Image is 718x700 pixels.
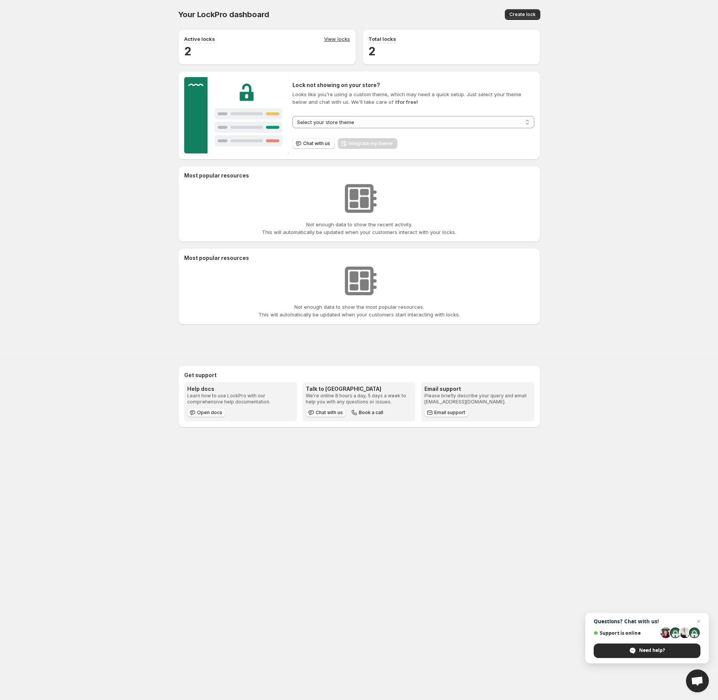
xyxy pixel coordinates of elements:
span: Questions? Chat with us! [594,618,700,624]
strong: for free! [398,99,418,105]
h3: Help docs [187,385,294,393]
img: Customer support [184,77,290,153]
span: Chat with us [316,410,343,416]
span: Chat with us [303,140,330,147]
h2: 2 [368,44,534,59]
h2: Lock not showing on your store? [292,81,534,89]
button: Chat with us [306,408,346,417]
span: Support is online [594,630,658,636]
span: Book a call [359,410,383,416]
button: Book a call [349,408,386,417]
p: Total locks [368,35,396,43]
span: Your LockPro dashboard [178,10,270,19]
h2: 2 [184,44,350,59]
span: Open docs [197,410,222,416]
span: Need help? [639,647,665,654]
p: Learn how to use LockPro with our comprehensive help documentation. [187,393,294,405]
img: No resources found [340,262,378,300]
p: Active locks [184,35,215,43]
p: Please briefly describe your query and email [EMAIL_ADDRESS][DOMAIN_NAME]. [424,393,531,405]
a: Open chat [686,669,709,692]
h3: Email support [424,385,531,393]
h2: Most popular resources [184,254,534,262]
span: Email support [434,410,465,416]
a: Open docs [187,408,225,417]
p: We're online 8 hours a day, 5 days a week to help you with any questions or issues. [306,393,412,405]
button: Chat with us [292,138,335,149]
h2: Get support [184,371,534,379]
img: No resources found [340,179,378,218]
a: View locks [324,35,350,44]
a: Email support [424,408,468,417]
span: Create lock [509,11,536,18]
p: Looks like you're using a custom theme, which may need a quick setup. Just select your theme belo... [292,90,534,106]
h3: Talk to [GEOGRAPHIC_DATA] [306,385,412,393]
button: Create lock [505,9,540,20]
h2: Most popular resources [184,172,534,179]
span: Need help? [594,644,700,658]
p: Not enough data to show the recent activity. This will automatically be updated when your custome... [262,221,456,236]
p: Not enough data to show the most popular resources. This will automatically be updated when your ... [259,303,460,318]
